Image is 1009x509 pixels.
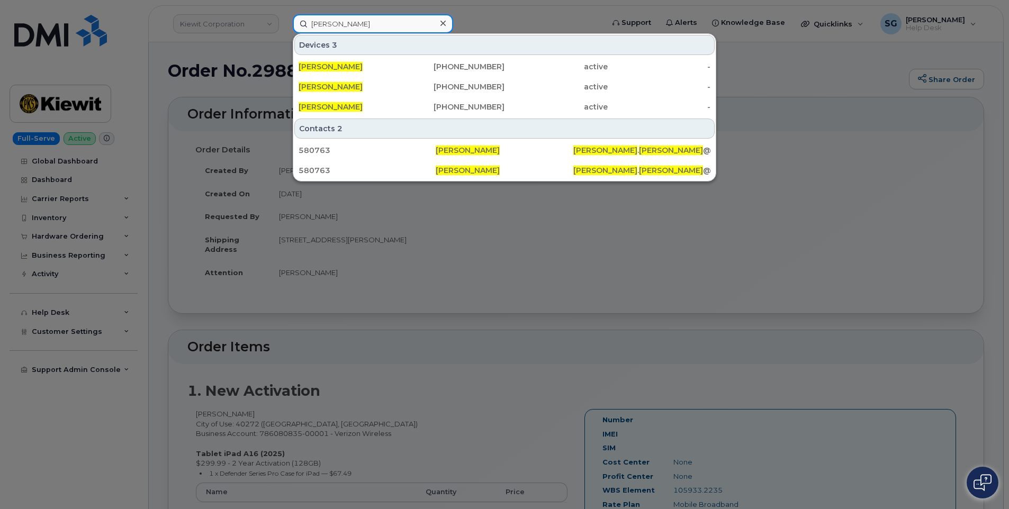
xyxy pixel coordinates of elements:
img: Open chat [974,474,992,491]
a: [PERSON_NAME][PHONE_NUMBER]active- [294,97,715,116]
span: [PERSON_NAME] [573,146,637,155]
div: 580763 [299,145,436,156]
a: 580763[PERSON_NAME][PERSON_NAME].[PERSON_NAME]@[PERSON_NAME][DOMAIN_NAME] [294,161,715,180]
div: . @[PERSON_NAME][DOMAIN_NAME] [573,145,710,156]
div: . @[PERSON_NAME][DOMAIN_NAME] [573,165,710,176]
div: [PHONE_NUMBER] [402,102,505,112]
span: [PERSON_NAME] [299,82,363,92]
div: - [608,102,711,112]
span: [PERSON_NAME] [639,146,703,155]
div: Contacts [294,119,715,139]
span: [PERSON_NAME] [573,166,637,175]
div: active [504,81,608,92]
div: 580763 [299,165,436,176]
div: active [504,102,608,112]
div: [PHONE_NUMBER] [402,81,505,92]
div: Devices [294,35,715,55]
div: [PHONE_NUMBER] [402,61,505,72]
a: [PERSON_NAME][PHONE_NUMBER]active- [294,77,715,96]
div: - [608,81,711,92]
span: [PERSON_NAME] [436,166,500,175]
a: [PERSON_NAME][PHONE_NUMBER]active- [294,57,715,76]
div: - [608,61,711,72]
span: [PERSON_NAME] [299,62,363,71]
span: [PERSON_NAME] [436,146,500,155]
span: 2 [337,123,343,134]
a: 580763[PERSON_NAME][PERSON_NAME].[PERSON_NAME]@[PERSON_NAME][DOMAIN_NAME] [294,141,715,160]
span: 3 [332,40,337,50]
span: [PERSON_NAME] [299,102,363,112]
div: active [504,61,608,72]
span: [PERSON_NAME] [639,166,703,175]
